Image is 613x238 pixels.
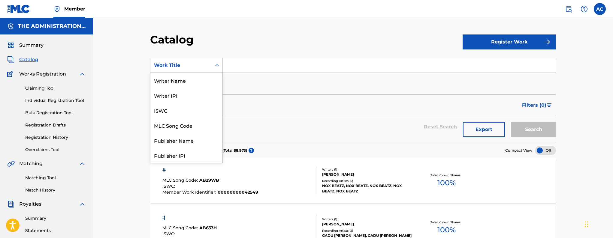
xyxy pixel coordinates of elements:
div: Writers ( 1 ) [322,167,413,172]
div: Writer IPI [150,88,222,103]
img: Works Registration [7,70,15,78]
span: AB633H [199,225,217,231]
button: Export [463,122,505,137]
span: MLC Song Code : [162,177,199,183]
img: Royalties [7,201,14,208]
span: Matching [19,160,43,167]
img: search [565,5,572,13]
span: ? [249,148,254,153]
div: # [162,166,258,174]
span: 00000000042549 [218,189,258,195]
div: :( [162,214,217,221]
img: filter [547,103,552,107]
iframe: Chat Widget [583,209,613,238]
span: MLC Song Code : [162,225,199,231]
a: Match History [25,187,86,193]
span: Compact View [505,148,532,153]
img: MLC Logo [7,4,30,13]
button: Filters (0) [518,98,556,113]
img: expand [79,160,86,167]
img: Top Rightsholder [53,5,61,13]
span: 100 % [437,225,456,235]
img: help [581,5,588,13]
div: MLC Song Code [150,118,222,133]
img: Accounts [7,23,14,30]
h2: Catalog [150,33,197,46]
div: Writers ( 1 ) [322,217,413,222]
div: Work Title [154,62,208,69]
a: CatalogCatalog [7,56,38,63]
a: Public Search [563,3,575,15]
span: 100 % [437,177,456,188]
a: Statements [25,228,86,234]
a: Individual Registration Tool [25,97,86,104]
span: ISWC : [162,183,177,189]
img: expand [79,201,86,208]
a: SummarySummary [7,42,44,49]
span: Member [64,5,85,12]
div: Publisher Name [150,133,222,148]
a: Claiming Tool [25,85,86,91]
div: Writer Name [150,73,222,88]
img: Matching [7,160,15,167]
div: ISWC [150,103,222,118]
div: Publisher IPI [150,148,222,163]
span: ISWC : [162,231,177,237]
a: Registration Drafts [25,122,86,128]
span: Catalog [19,56,38,63]
div: User Menu [594,3,606,15]
a: Registration History [25,134,86,141]
button: Register Work [463,34,556,49]
form: Search Form [150,58,556,143]
span: Royalties [19,201,41,208]
img: Summary [7,42,14,49]
img: Catalog [7,56,14,63]
a: Overclaims Tool [25,147,86,153]
span: Works Registration [19,70,66,78]
img: f7272a7cc735f4ea7f67.svg [544,38,551,46]
div: Recording Artists ( 5 ) [322,179,413,183]
h5: THE ADMINISTRATION MP INC [18,23,86,30]
a: #MLC Song Code:AB29WBISWC:Member Work Identifier:00000000042549Writers (1)[PERSON_NAME]Recording ... [150,158,556,203]
span: Member Work Identifier : [162,189,218,195]
div: Drag [585,215,588,233]
p: Total Known Shares: [430,220,463,225]
p: Total Known Shares: [430,173,463,177]
a: Bulk Registration Tool [25,110,86,116]
div: NOX BEATZ, NOX BEATZ, NOX BEATZ, NOX BEATZ, NOX BEATZ [322,183,413,194]
a: Summary [25,215,86,222]
div: Help [578,3,590,15]
span: AB29WB [199,177,219,183]
div: [PERSON_NAME] [322,222,413,227]
div: [PERSON_NAME] [322,172,413,177]
img: expand [79,70,86,78]
span: Filters ( 0 ) [522,102,546,109]
span: Summary [19,42,44,49]
a: Matching Tool [25,175,86,181]
div: Recording Artists ( 2 ) [322,228,413,233]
